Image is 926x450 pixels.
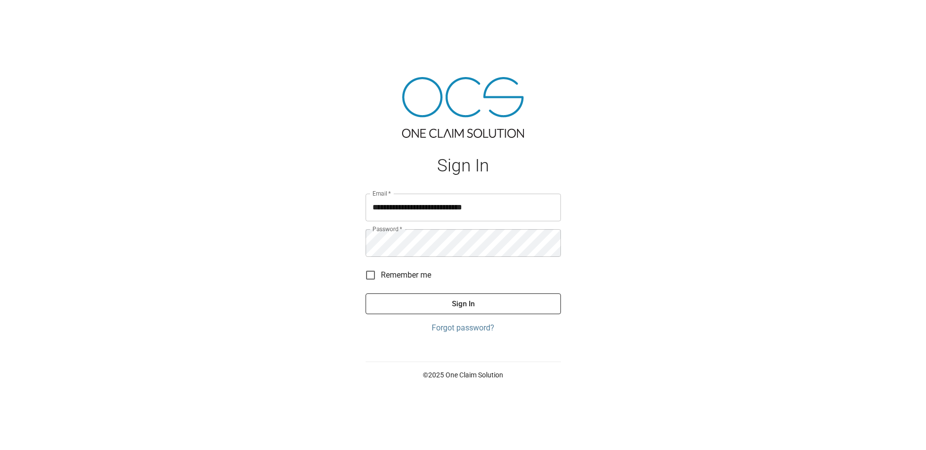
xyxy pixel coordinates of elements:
label: Password [372,225,402,233]
span: Remember me [381,269,431,281]
img: ocs-logo-tra.png [402,77,524,138]
a: Forgot password? [366,322,561,334]
img: ocs-logo-white-transparent.png [12,6,51,26]
p: © 2025 One Claim Solution [366,370,561,380]
button: Sign In [366,293,561,314]
label: Email [372,189,391,198]
h1: Sign In [366,156,561,176]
